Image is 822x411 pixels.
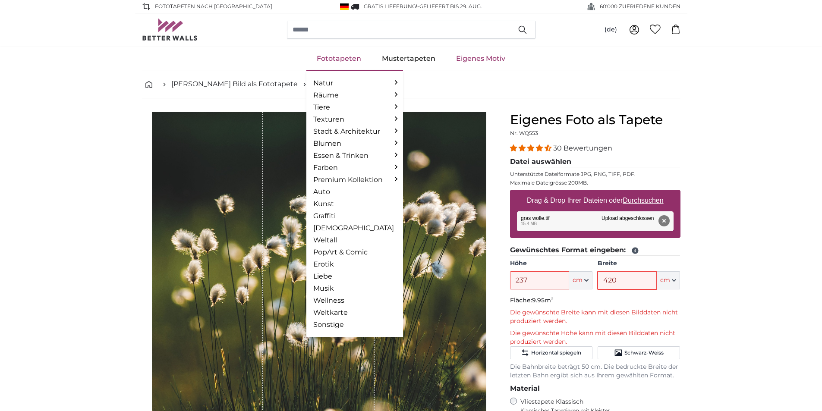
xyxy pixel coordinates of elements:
[142,70,680,98] nav: breadcrumbs
[313,307,396,318] a: Weltkarte
[624,349,664,356] span: Schwarz-Weiss
[313,126,396,137] a: Stadt & Architektur
[510,130,538,136] span: Nr. WQ553
[510,329,680,346] p: Die gewünschte Höhe kann mit diesen Bilddaten nicht produziert werden.
[313,114,396,125] a: Texturen
[532,296,554,304] span: 9.95m²
[306,47,372,70] a: Fototapeten
[313,78,396,88] a: Natur
[313,102,396,113] a: Tiere
[510,171,680,178] p: Unterstützte Dateiformate JPG, PNG, TIFF, PDF.
[510,296,680,305] p: Fläche:
[510,144,553,152] span: 4.33 stars
[600,3,680,10] span: 60'000 ZUFRIEDENE KUNDEN
[313,247,396,257] a: PopArt & Comic
[510,363,680,380] p: Die Bahnbreite beträgt 50 cm. Die bedruckte Breite der letzten Bahn ergibt sich aus Ihrem gewählt...
[313,90,396,100] a: Räume
[142,19,198,41] img: Betterwalls
[313,259,396,270] a: Erotik
[313,271,396,282] a: Liebe
[510,245,680,256] legend: Gewünschtes Format eingeben:
[313,320,396,330] a: Sonstige
[313,283,396,294] a: Musik
[364,3,417,9] span: GRATIS Lieferung!
[155,3,272,10] span: Fototapeten nach [GEOGRAPHIC_DATA]
[531,349,581,356] span: Horizontal spiegeln
[510,383,680,394] legend: Material
[372,47,446,70] a: Mustertapeten
[660,276,670,285] span: cm
[340,3,349,10] img: Deutschland
[313,151,396,161] a: Essen & Trinken
[446,47,516,70] a: Eigenes Motiv
[573,276,583,285] span: cm
[313,163,396,173] a: Farben
[419,3,482,9] span: Geliefert bis 29. Aug.
[523,192,667,209] label: Drag & Drop Ihrer Dateien oder
[313,187,396,197] a: Auto
[313,199,396,209] a: Kunst
[313,235,396,245] a: Weltall
[510,157,680,167] legend: Datei auswählen
[510,112,680,128] h1: Eigenes Foto als Tapete
[313,138,396,149] a: Blumen
[510,346,592,359] button: Horizontal spiegeln
[569,271,592,289] button: cm
[657,271,680,289] button: cm
[598,346,680,359] button: Schwarz-Weiss
[510,308,680,326] p: Die gewünschte Breite kann mit diesen Bilddaten nicht produziert werden.
[553,144,612,152] span: 30 Bewertungen
[510,259,592,268] label: Höhe
[510,179,680,186] p: Maximale Dateigrösse 200MB.
[598,22,624,38] button: (de)
[171,79,298,89] a: [PERSON_NAME] Bild als Fototapete
[313,223,396,233] a: [DEMOGRAPHIC_DATA]
[598,259,680,268] label: Breite
[313,295,396,306] a: Wellness
[313,211,396,221] a: Graffiti
[313,175,396,185] a: Premium Kollektion
[417,3,482,9] span: -
[623,197,663,204] u: Durchsuchen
